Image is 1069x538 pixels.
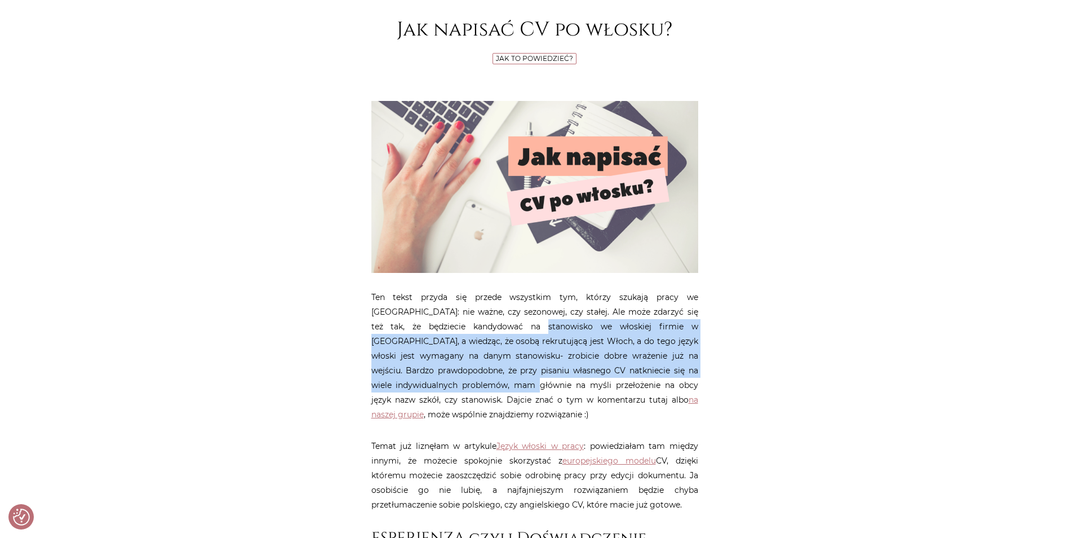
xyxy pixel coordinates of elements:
a: na naszej grupie [371,395,698,420]
a: europejskiego modelu [562,456,656,466]
a: Język włoski w pracy [496,441,584,451]
p: Temat już liznęłam w artykule : powiedziałam tam między innymi, że możecie spokojnie skorzystać z... [371,439,698,512]
img: Revisit consent button [13,509,30,526]
h1: Jak napisać CV po włosku? [371,18,698,42]
a: Jak to powiedzieć? [496,54,573,63]
button: Preferencje co do zgód [13,509,30,526]
p: Ten tekst przyda się przede wszystkim tym, którzy szukają pracy we [GEOGRAPHIC_DATA]: nie ważne, ... [371,290,698,422]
